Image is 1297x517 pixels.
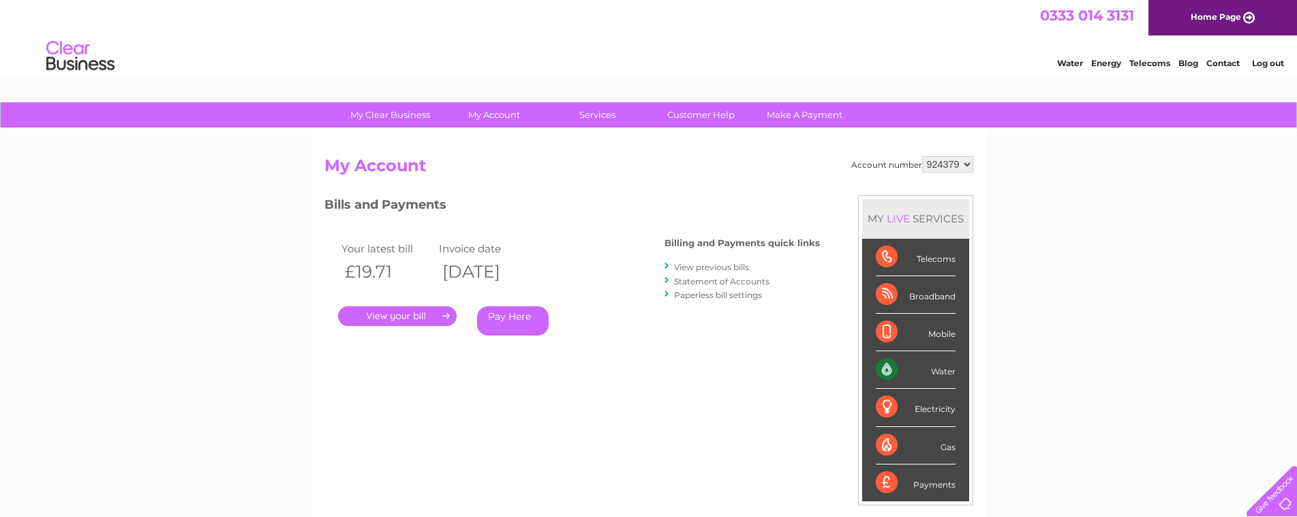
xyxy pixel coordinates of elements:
[327,8,971,66] div: Clear Business is a trading name of Verastar Limited (registered in [GEOGRAPHIC_DATA] No. 3667643...
[438,102,550,128] a: My Account
[674,290,762,300] a: Paperless bill settings
[862,199,969,238] div: MY SERVICES
[884,212,913,225] div: LIVE
[541,102,654,128] a: Services
[876,351,956,389] div: Water
[665,238,820,248] h4: Billing and Payments quick links
[876,464,956,501] div: Payments
[1040,7,1134,24] a: 0333 014 3131
[46,35,115,77] img: logo.png
[338,258,436,286] th: £19.71
[324,156,973,182] h2: My Account
[1129,58,1170,68] a: Telecoms
[876,314,956,351] div: Mobile
[674,262,749,272] a: View previous bills
[324,195,820,219] h3: Bills and Payments
[645,102,757,128] a: Customer Help
[1206,58,1240,68] a: Contact
[338,239,436,258] td: Your latest bill
[674,276,769,286] a: Statement of Accounts
[748,102,861,128] a: Make A Payment
[876,389,956,426] div: Electricity
[436,239,534,258] td: Invoice date
[338,306,457,326] a: .
[436,258,534,286] th: [DATE]
[1252,58,1284,68] a: Log out
[876,239,956,276] div: Telecoms
[876,276,956,314] div: Broadband
[1091,58,1121,68] a: Energy
[1057,58,1083,68] a: Water
[1178,58,1198,68] a: Blog
[334,102,446,128] a: My Clear Business
[876,427,956,464] div: Gas
[477,306,549,336] a: Pay Here
[851,156,973,173] div: Account number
